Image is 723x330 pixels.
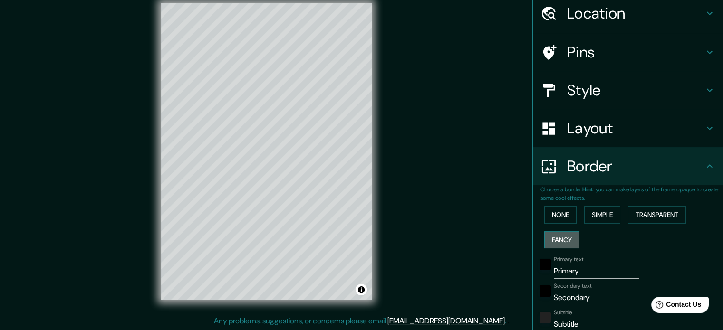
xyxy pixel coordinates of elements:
p: Any problems, suggestions, or concerns please email . [214,315,506,327]
div: Pins [533,33,723,71]
a: [EMAIL_ADDRESS][DOMAIN_NAME] [387,316,505,326]
div: Border [533,147,723,185]
div: . [508,315,510,327]
h4: Pins [567,43,704,62]
label: Secondary text [554,282,592,290]
button: Simple [584,206,620,224]
button: Transparent [628,206,686,224]
h4: Layout [567,119,704,138]
button: None [544,206,577,224]
button: black [540,259,551,270]
button: color-222222 [540,312,551,323]
p: Choose a border. : you can make layers of the frame opaque to create some cool effects. [540,185,723,202]
button: Fancy [544,231,579,249]
label: Subtitle [554,309,572,317]
button: Toggle attribution [356,284,367,295]
b: Hint [582,186,593,193]
div: . [506,315,508,327]
h4: Border [567,157,704,176]
div: Layout [533,109,723,147]
label: Primary text [554,255,583,264]
button: black [540,285,551,297]
iframe: Help widget launcher [638,293,713,320]
h4: Style [567,81,704,100]
h4: Location [567,4,704,23]
div: Style [533,71,723,109]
